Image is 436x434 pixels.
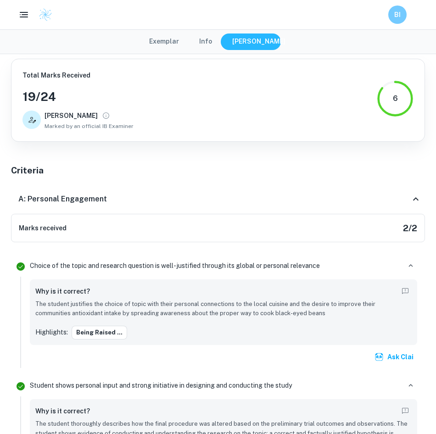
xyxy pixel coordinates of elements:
h3: 19 / 24 [22,88,134,106]
button: Report mistake/confusion [399,405,412,417]
svg: Correct [15,381,26,392]
button: View full profile [100,109,112,122]
h6: [PERSON_NAME] [45,111,98,121]
button: BI [388,6,407,24]
button: Ask Clai [373,349,417,365]
h6: BI [392,10,403,20]
button: Info [190,33,221,50]
p: Student shows personal input and strong initiative in designing and conducting the study [30,380,292,390]
button: [PERSON_NAME] [223,33,295,50]
p: Highlights: [35,327,68,337]
img: Clastify logo [39,8,52,22]
h6: A: Personal Engagement [18,194,107,205]
img: clai.svg [375,352,384,362]
h6: Marks received [19,223,67,233]
button: Report mistake/confusion [399,285,412,298]
button: Being raised ... [72,326,127,339]
a: Clastify logo [33,8,52,22]
h5: Criteria [11,164,425,177]
h5: 2 / 2 [403,222,417,235]
p: Choice of the topic and research question is well-justified through its global or personal relevance [30,261,320,271]
svg: Correct [15,261,26,272]
h6: Why is it correct? [35,406,90,416]
div: A: Personal Engagement [11,184,425,214]
h6: Total Marks Received [22,70,134,80]
span: Marked by an official IB Examiner [45,122,134,130]
p: The student justifies the choice of topic with their personal connections to the local cuisine an... [35,300,412,318]
button: Exemplar [140,33,188,50]
div: 6 [393,93,398,104]
h6: Why is it correct? [35,286,90,296]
